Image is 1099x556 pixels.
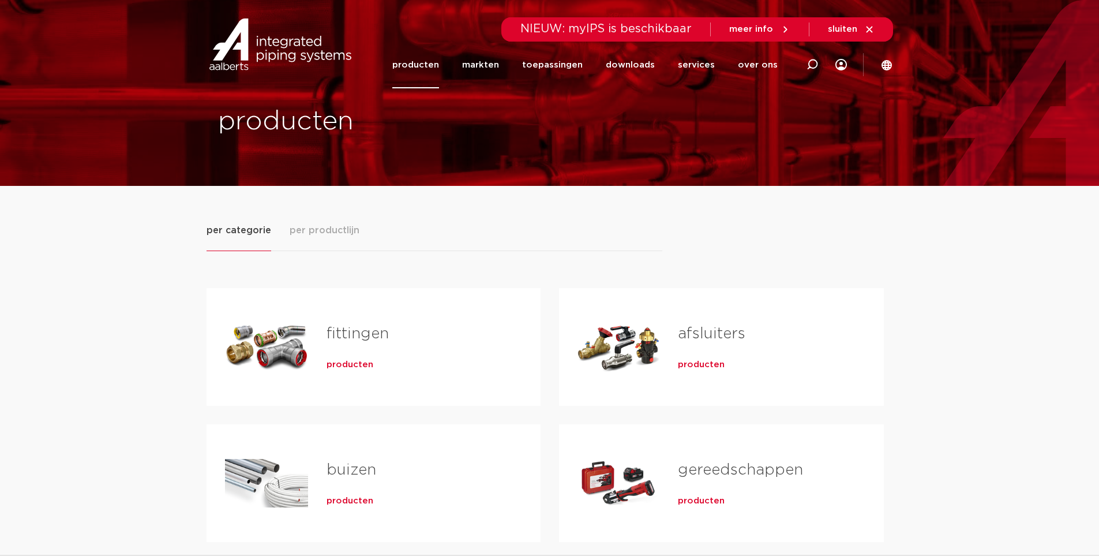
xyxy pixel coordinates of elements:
div: my IPS [835,42,847,88]
a: buizen [327,462,376,477]
a: sluiten [828,24,875,35]
a: meer info [729,24,790,35]
a: producten [392,42,439,88]
h1: producten [218,103,544,140]
a: producten [678,359,725,371]
a: services [678,42,715,88]
a: afsluiters [678,326,745,341]
nav: Menu [392,42,778,88]
a: producten [678,495,725,507]
a: gereedschappen [678,462,803,477]
a: toepassingen [522,42,583,88]
span: per categorie [207,223,271,237]
span: meer info [729,25,773,33]
a: producten [327,359,373,371]
a: producten [327,495,373,507]
a: fittingen [327,326,389,341]
a: markten [462,42,499,88]
span: NIEUW: myIPS is beschikbaar [520,23,692,35]
a: over ons [738,42,778,88]
a: downloads [606,42,655,88]
span: per productlijn [290,223,359,237]
span: sluiten [828,25,857,33]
